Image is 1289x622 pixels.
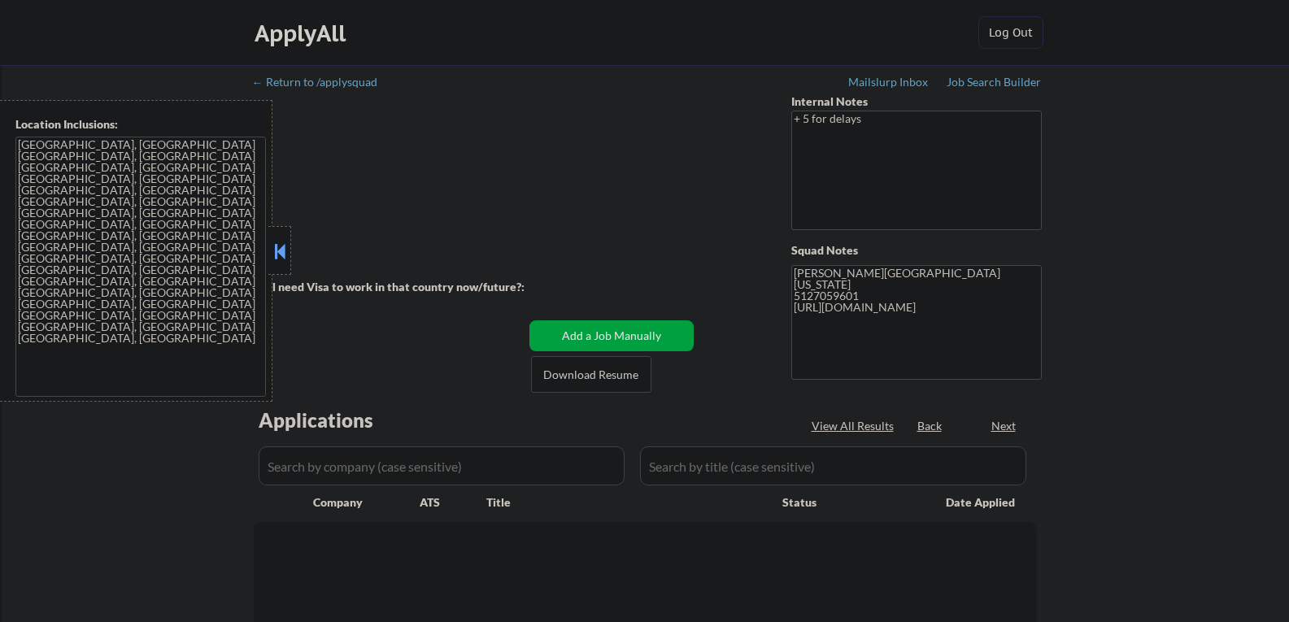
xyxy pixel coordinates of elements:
[486,494,767,511] div: Title
[640,446,1026,485] input: Search by title (case sensitive)
[917,418,943,434] div: Back
[254,280,525,294] strong: Will need Visa to work in that country now/future?:
[947,76,1042,88] div: Job Search Builder
[420,494,486,511] div: ATS
[252,76,393,92] a: ← Return to /applysquad
[991,418,1017,434] div: Next
[15,116,266,133] div: Location Inclusions:
[848,76,930,88] div: Mailslurp Inbox
[812,418,899,434] div: View All Results
[531,356,651,393] button: Download Resume
[791,242,1042,259] div: Squad Notes
[978,16,1043,49] button: Log Out
[529,320,694,351] button: Add a Job Manually
[255,20,351,47] div: ApplyAll
[782,487,922,516] div: Status
[791,94,1042,110] div: Internal Notes
[259,446,625,485] input: Search by company (case sensitive)
[313,494,420,511] div: Company
[252,76,393,88] div: ← Return to /applysquad
[946,494,1017,511] div: Date Applied
[259,411,420,430] div: Applications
